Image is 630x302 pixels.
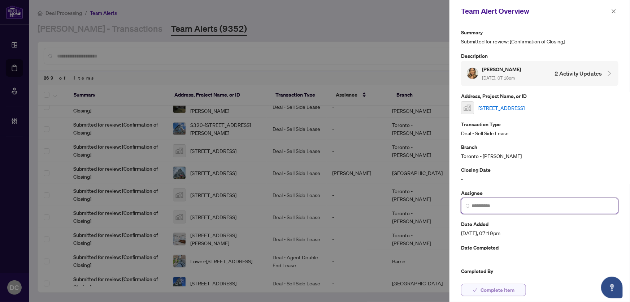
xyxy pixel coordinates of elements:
[461,143,618,160] div: Toronto - [PERSON_NAME]
[473,288,478,293] span: check
[461,61,618,86] div: Profile Icon[PERSON_NAME] [DATE], 07:18pm2 Activity Updates
[461,229,618,237] span: [DATE], 07:19pm
[466,204,470,208] img: search_icon
[555,69,602,78] h4: 2 Activity Updates
[461,92,618,100] p: Address, Project Name, or ID
[461,189,618,197] p: Assignee
[461,120,618,128] p: Transaction Type
[461,276,618,284] span: -
[461,166,618,183] div: -
[461,220,618,228] p: Date Added
[606,70,613,77] span: collapsed
[478,104,525,112] a: [STREET_ADDRESS]
[482,65,522,73] h5: [PERSON_NAME]
[461,37,618,46] span: Submitted for review: [Confirmation of Closing]
[461,120,618,137] div: Deal - Sell Side Lease
[461,6,609,17] div: Team Alert Overview
[461,166,618,174] p: Closing Date
[481,284,514,296] span: Complete Item
[467,68,478,79] img: Profile Icon
[601,277,623,298] button: Open asap
[482,75,515,81] span: [DATE], 07:18pm
[461,102,474,114] img: thumbnail-img
[461,252,618,261] span: -
[461,52,618,60] p: Description
[461,267,618,275] p: Completed By
[461,284,526,296] button: Complete Item
[461,243,618,252] p: Date Completed
[461,28,618,37] p: Summary
[461,143,618,151] p: Branch
[611,9,616,14] span: close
